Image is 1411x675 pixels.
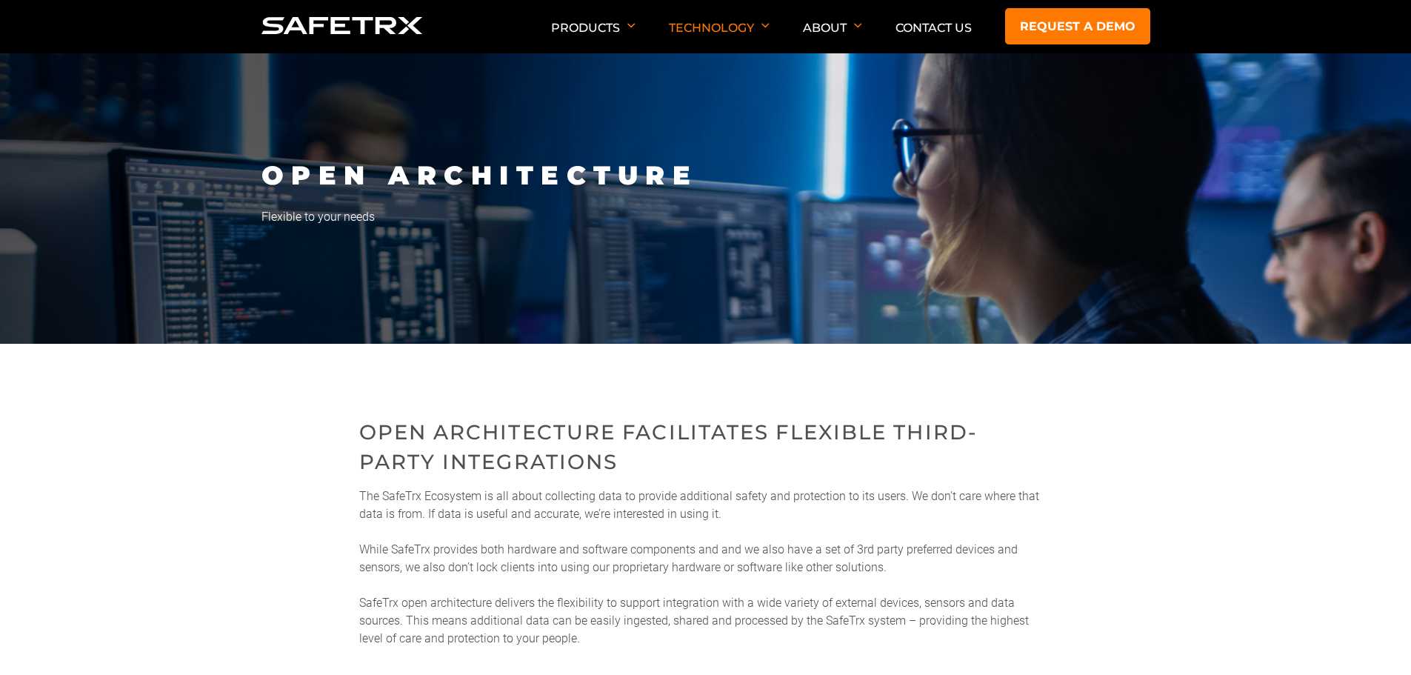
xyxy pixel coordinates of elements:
[261,159,1150,190] h1: Open Architecture
[761,23,770,28] img: Arrow down icon
[627,23,636,28] img: Arrow down icon
[669,21,770,53] p: Technology
[261,17,423,34] img: Logo SafeTrx
[261,208,1150,226] p: Flexible to your needs
[1005,8,1150,44] a: Request a demo
[359,417,1053,476] h2: Open architecture facilitates flexible third-party integrations
[803,21,862,53] p: About
[359,488,1053,648] p: The SafeTrx Ecosystem is all about collecting data to provide additional safety and protection to...
[854,23,862,28] img: Arrow down icon
[895,21,972,35] a: Contact Us
[551,21,636,53] p: Products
